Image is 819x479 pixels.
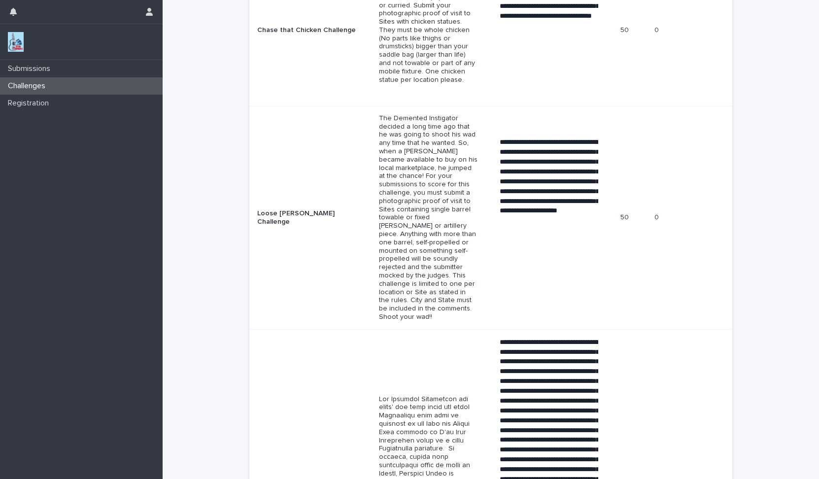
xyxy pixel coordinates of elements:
[257,26,356,34] p: Chase that Chicken Challenge
[4,64,58,73] p: Submissions
[620,24,631,34] p: 50
[620,211,631,222] p: 50
[257,209,356,226] p: Loose [PERSON_NAME] Challenge
[4,99,57,108] p: Registration
[8,32,24,52] img: jxsLJbdS1eYBI7rVAS4p
[379,114,478,321] p: The Demented Instigator decided a long time ago that he was going to shoot his wad any time that ...
[654,26,717,34] p: 0
[654,213,717,222] p: 0
[249,106,732,329] tr: Loose [PERSON_NAME] ChallengeThe Demented Instigator decided a long time ago that he was going to...
[4,81,53,91] p: Challenges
